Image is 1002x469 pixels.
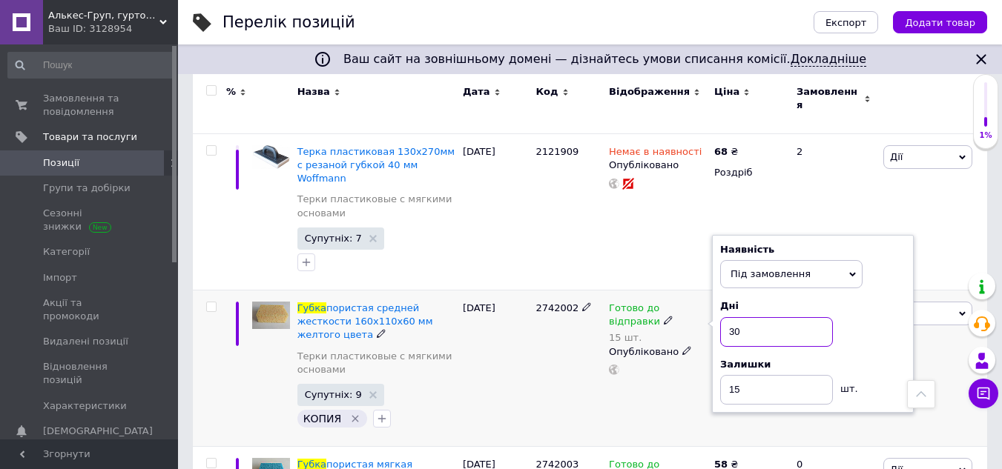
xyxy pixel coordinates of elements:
[714,166,784,179] div: Роздріб
[297,350,455,376] a: Терки пластиковые с мягкими основами
[223,15,355,30] div: Перелік позицій
[609,302,660,331] span: Готово до відправки
[43,156,79,170] span: Позиції
[609,345,707,359] div: Опубліковано
[297,146,455,184] a: Терка пластиковая 130х270мм с резаной губкой 40 мм Woffmann
[969,379,998,408] button: Чат з покупцем
[714,146,728,157] b: 68
[43,399,127,413] span: Характеристики
[343,52,866,67] span: Ваш сайт на зовнішньому домені — дізнайтесь умови списання комісії.
[48,9,159,22] span: Алькес-Груп, гуртова та роздрібна торгівля товарами для ремонту і будівництва
[305,390,362,399] span: Супутніх: 9
[297,302,433,340] span: пористая средней жесткости 160х110х60 мм желтого цвета
[459,133,533,290] div: [DATE]
[43,207,137,233] span: Сезонні знижки
[43,296,137,323] span: Акції та промокоди
[814,11,879,33] button: Експорт
[43,271,77,285] span: Імпорт
[297,85,330,99] span: Назва
[43,335,128,348] span: Видалені позиції
[463,85,490,99] span: Дата
[720,243,906,256] div: Наявність
[303,413,342,425] span: КОПИЯ
[797,85,860,112] span: Замовлення
[43,130,137,144] span: Товари та послуги
[788,133,880,290] div: 2
[720,299,906,313] div: Дні
[905,17,975,28] span: Додати товар
[48,22,178,36] div: Ваш ID: 3128954
[252,302,290,329] img: Губка пористая средней жесткости 160х110х60 мм желтого цвета
[43,245,90,259] span: Категорії
[972,50,990,68] svg: Закрити
[226,85,236,99] span: %
[974,130,998,141] div: 1%
[252,145,290,169] img: Терка пластиковая 130х270мм с резаной губкой 40 мм Woffmann
[297,302,326,313] span: Губка
[833,375,863,396] div: шт.
[297,302,433,340] a: Губкапористая средней жесткости 160х110х60 мм желтого цвета
[714,145,738,159] div: ₴
[43,182,131,195] span: Групи та добірки
[535,146,579,157] span: 2121909
[459,290,533,446] div: [DATE]
[305,233,362,243] span: Супутніх: 7
[893,11,987,33] button: Додати товар
[731,268,811,279] span: Під замовлення
[825,17,867,28] span: Експорт
[609,85,690,99] span: Відображення
[535,302,579,313] span: 2742002
[714,85,739,99] span: Ціна
[297,193,455,219] a: Терки пластиковые с мягкими основами
[609,332,707,343] div: 15 шт.
[535,85,558,99] span: Код
[720,358,906,371] div: Залишки
[890,151,903,162] span: Дії
[349,413,361,425] svg: Видалити мітку
[7,52,175,79] input: Пошук
[43,92,137,119] span: Замовлення та повідомлення
[609,146,702,162] span: Немає в наявності
[43,425,153,438] span: [DEMOGRAPHIC_DATA]
[609,159,707,172] div: Опубліковано
[43,360,137,387] span: Відновлення позицій
[791,52,866,67] a: Докладніше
